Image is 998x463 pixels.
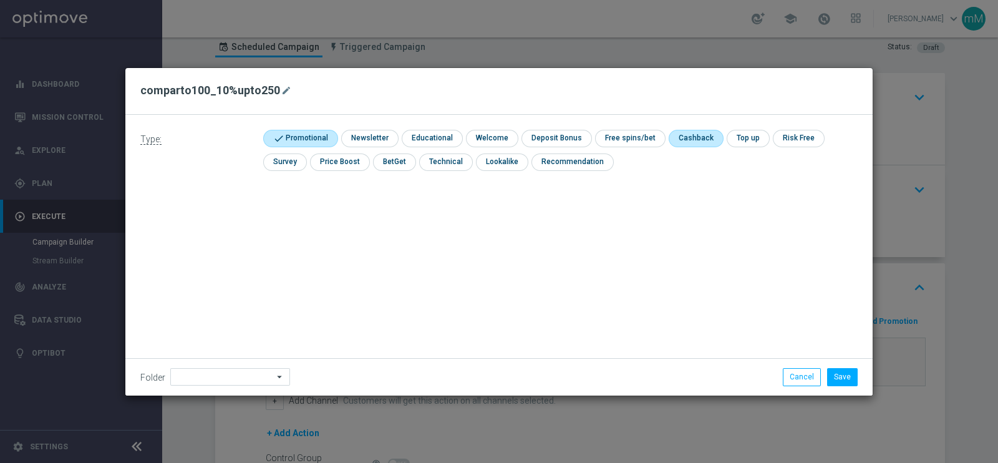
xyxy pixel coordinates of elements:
i: arrow_drop_down [274,369,286,385]
h2: comparto100_10%upto250 [140,83,280,98]
i: mode_edit [281,85,291,95]
button: Cancel [783,368,821,386]
button: mode_edit [280,83,296,98]
button: Save [827,368,858,386]
span: Type: [140,134,162,145]
label: Folder [140,373,165,383]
